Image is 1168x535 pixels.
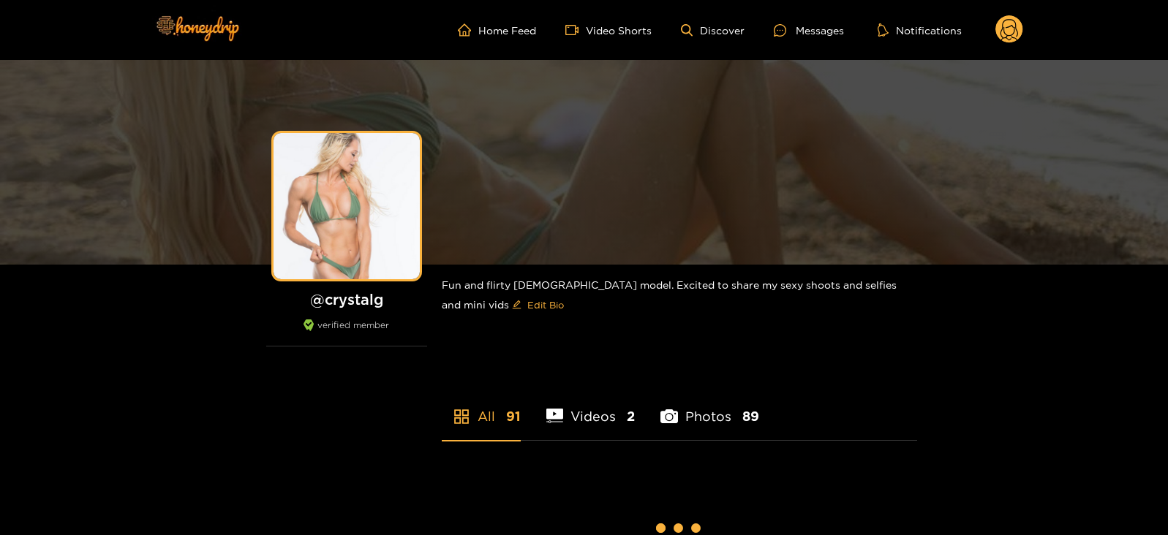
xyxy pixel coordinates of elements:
span: 91 [506,407,521,425]
a: Video Shorts [565,23,652,37]
button: editEdit Bio [509,293,567,316]
h1: @ crystalg [266,290,427,308]
div: verified member [266,319,427,346]
li: All [442,374,521,440]
span: 2 [627,407,635,425]
span: Edit Bio [527,297,564,312]
button: Notifications [873,23,966,37]
div: Fun and flirty [DEMOGRAPHIC_DATA] model. Excited to share my sexy shoots and selfies and mini vids [442,265,917,328]
span: edit [512,300,521,311]
li: Videos [546,374,636,440]
a: Home Feed [458,23,536,37]
div: Messages [774,22,844,39]
span: 89 [742,407,759,425]
span: video-camera [565,23,586,37]
span: home [458,23,478,37]
a: Discover [681,24,745,37]
span: appstore [453,408,470,425]
li: Photos [660,374,759,440]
